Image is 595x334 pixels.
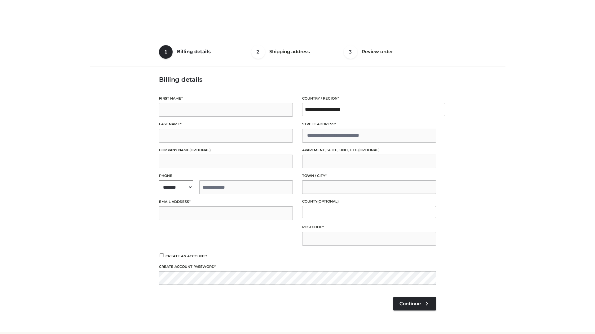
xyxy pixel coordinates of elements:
span: 3 [344,45,357,59]
a: Continue [393,297,436,310]
label: Apartment, suite, unit, etc. [302,147,436,153]
label: Town / City [302,173,436,179]
label: Country / Region [302,96,436,101]
span: 1 [159,45,173,59]
input: Create an account? [159,253,165,257]
span: (optional) [189,148,211,152]
span: 2 [251,45,265,59]
label: Email address [159,199,293,205]
span: Create an account? [165,254,207,258]
span: Shipping address [269,49,310,54]
span: Continue [399,301,421,306]
label: Postcode [302,224,436,230]
label: Create account password [159,264,436,270]
label: County [302,199,436,204]
label: Company name [159,147,293,153]
label: Last name [159,121,293,127]
h3: Billing details [159,76,436,83]
span: (optional) [317,199,339,203]
label: First name [159,96,293,101]
label: Phone [159,173,293,179]
span: Review order [362,49,393,54]
label: Street address [302,121,436,127]
span: (optional) [358,148,380,152]
span: Billing details [177,49,211,54]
